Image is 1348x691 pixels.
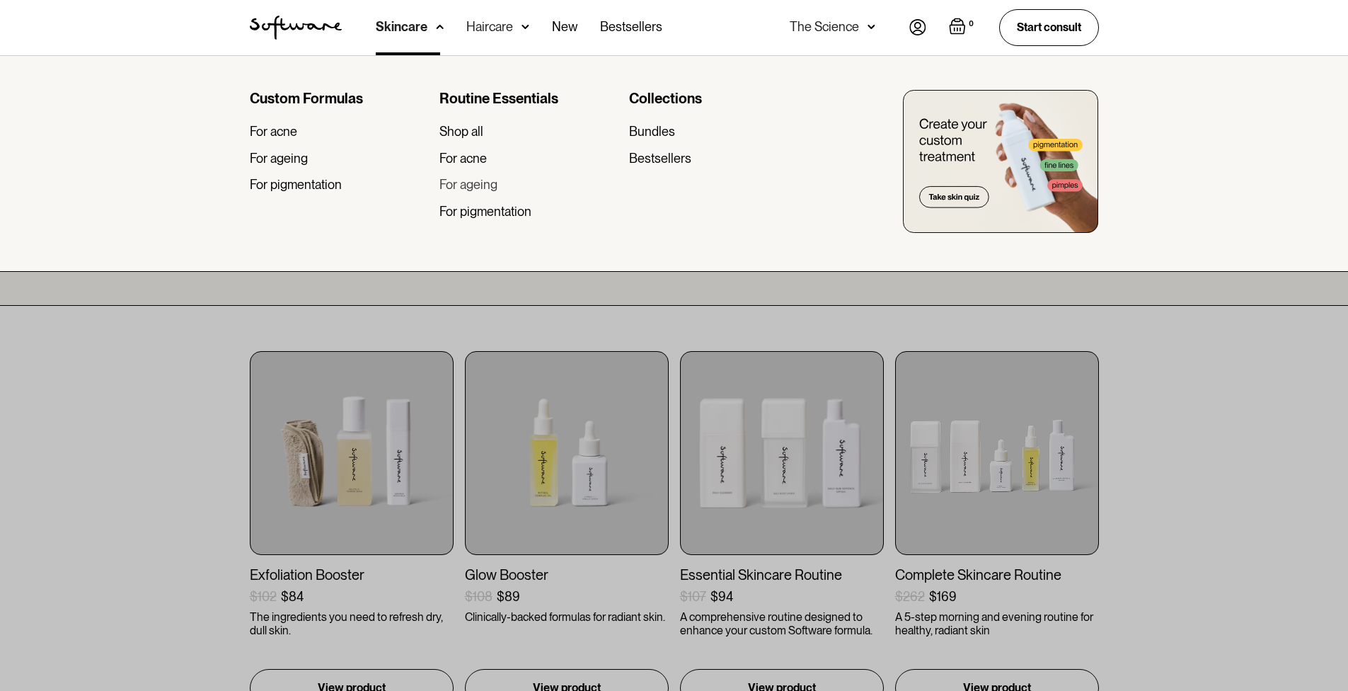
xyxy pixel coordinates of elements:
div: Routine Essentials [439,90,618,107]
div: 0 [966,18,977,30]
img: arrow down [522,20,529,34]
a: Start consult [999,9,1099,45]
div: For ageing [250,151,308,166]
img: arrow down [436,20,444,34]
a: Open empty cart [949,18,977,38]
div: Skincare [376,20,427,34]
div: For ageing [439,177,497,193]
a: Bestsellers [629,151,807,166]
div: Haircare [466,20,513,34]
div: For pigmentation [439,204,531,219]
div: Bestsellers [629,151,691,166]
a: For acne [250,124,428,139]
img: create you custom treatment bottle [903,90,1098,233]
div: Custom Formulas [250,90,428,107]
div: Bundles [629,124,675,139]
a: For ageing [439,177,618,193]
div: For acne [439,151,487,166]
a: For pigmentation [439,204,618,219]
a: Bundles [629,124,807,139]
div: For acne [250,124,297,139]
div: The Science [790,20,859,34]
img: arrow down [868,20,875,34]
a: home [250,16,342,40]
a: For pigmentation [250,177,428,193]
a: Shop all [439,124,618,139]
a: For ageing [250,151,428,166]
div: Collections [629,90,807,107]
div: Shop all [439,124,483,139]
div: For pigmentation [250,177,342,193]
a: For acne [439,151,618,166]
img: Software Logo [250,16,342,40]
